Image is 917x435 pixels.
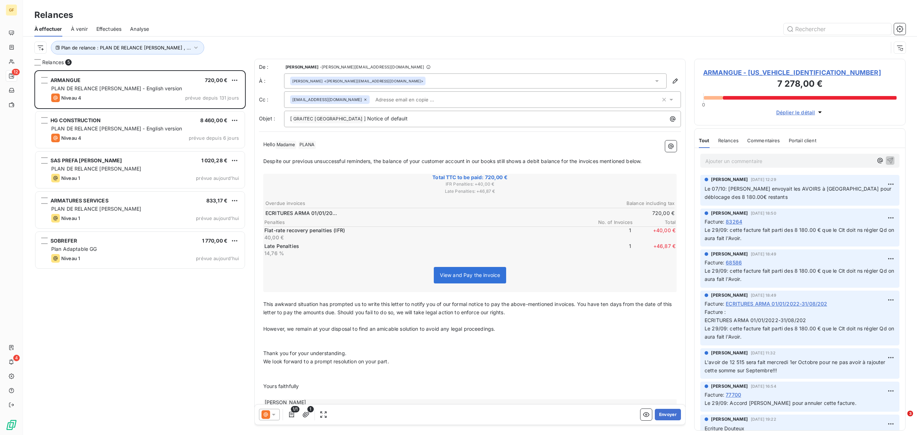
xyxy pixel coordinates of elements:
[292,78,423,83] div: <[PERSON_NAME][EMAIL_ADDRESS][DOMAIN_NAME]>
[711,176,748,183] span: [PERSON_NAME]
[61,95,81,101] span: Niveau 4
[705,391,724,398] span: Facture :
[201,157,228,163] span: 1 020,28 €
[61,135,81,141] span: Niveau 4
[51,85,182,91] span: PLAN DE RELANCE [PERSON_NAME] - English version
[51,197,109,204] span: ARMATURES SERVICES
[51,117,101,123] span: HG CONSTRUCTION
[51,246,97,252] span: Plan Adaptable GG
[711,292,748,298] span: [PERSON_NAME]
[291,406,299,412] span: 1/1
[705,268,896,282] span: Le 29/09: cette facture fait parti des 8 180.00 € que le Clt doit ns régler Qd on aura fait l'Avoir.
[588,227,631,241] span: 1
[259,63,284,71] span: De :
[633,243,676,257] span: + 46,87 €
[285,65,318,69] span: [PERSON_NAME]
[61,45,191,51] span: Plan de relance : PLAN DE RELANCE [PERSON_NAME] , ...
[259,77,284,85] label: À :
[51,166,141,172] span: PLAN DE RELANCE [PERSON_NAME]
[776,109,815,116] span: Déplier le détail
[263,326,495,332] span: However, we remain at your disposal to find an amicable solution to avoid any legal proceedings.
[42,59,64,66] span: Relances
[705,218,724,225] span: Facture :
[264,243,587,250] p: Late Penalties
[51,77,81,83] span: ARMANGUE
[259,115,275,121] span: Objet :
[264,174,676,181] span: Total TTC to be paid: 720,00 €
[705,359,887,373] span: L'avoir de 12 515 sera fait mercredi 1er Octobre pour ne pas avoir à rajouter cette somme sur Sep...
[51,125,182,132] span: PLAN DE RELANCE [PERSON_NAME] - English version
[747,138,780,143] span: Commentaires
[265,200,470,207] th: Overdue invoices
[263,301,673,315] span: This awkward situation has prompted us to write this letter to notify you of our formal notice to...
[705,300,724,307] span: Facture :
[264,234,587,241] p: 40,00 €
[265,210,340,217] span: ECRITURES ARMA 01/01/2022-31/08/202
[718,138,739,143] span: Relances
[264,181,676,187] span: IFR Penalties : + 40,00 €
[189,135,239,141] span: prévue depuis 6 jours
[51,157,122,163] span: SAS PREFA [PERSON_NAME]
[65,59,72,66] span: 5
[320,65,424,69] span: - [PERSON_NAME][EMAIL_ADDRESS][DOMAIN_NAME]
[703,68,897,77] span: ARMANGUE - [US_VEHICLE_IDENTIFICATION_NUMBER]
[264,250,587,257] p: 14,76 %
[633,219,676,225] span: Total
[774,108,826,116] button: Déplier le détail
[185,95,239,101] span: prévue depuis 131 jours
[263,358,389,364] span: We look forward to a prompt resolution on your part.
[51,41,204,54] button: Plan de relance : PLAN DE RELANCE [PERSON_NAME] , ...
[264,219,590,225] span: Penalties
[292,78,323,83] span: [PERSON_NAME]
[202,238,228,244] span: 1 770,00 €
[726,259,742,266] span: 68586
[588,243,631,257] span: 1
[705,325,896,340] span: Le 29/09: cette facture fait parti des 8 180.00 € que le Clt doit ns régler Qd on aura fait l'Avoir.
[61,255,80,261] span: Niveau 1
[364,115,408,121] span: ] Notice of default
[751,384,776,388] span: [DATE] 16:54
[290,115,292,121] span: [
[51,238,77,244] span: SOBREFER
[96,25,122,33] span: Effectuées
[711,251,748,257] span: [PERSON_NAME]
[264,188,676,195] span: Late Penalties : + 46,87 €
[751,211,776,215] span: [DATE] 18:50
[34,25,62,33] span: À effectuer
[12,69,20,75] span: 12
[751,351,776,355] span: [DATE] 11:32
[6,4,17,16] div: GF
[440,272,500,278] span: View and Pay the invoice
[703,77,897,92] h3: 7 278,00 €
[34,9,73,21] h3: Relances
[705,186,893,200] span: Le 07/10: [PERSON_NAME] envoyait les AVOIRS à [GEOGRAPHIC_DATA] pour déblocage des 8 180.00€ rest...
[205,77,227,83] span: 720,00 €
[292,97,362,102] span: [EMAIL_ADDRESS][DOMAIN_NAME]
[61,175,80,181] span: Niveau 1
[705,317,806,323] span: ECRITURES ARMA 01/01/2022-31/08/202
[711,350,748,356] span: [PERSON_NAME]
[307,406,314,412] span: 1
[726,218,742,225] span: 83264
[196,175,239,181] span: prévue aujourd’hui
[711,210,748,216] span: [PERSON_NAME]
[196,255,239,261] span: prévue aujourd’hui
[655,409,681,420] button: Envoyer
[751,177,776,182] span: [DATE] 12:29
[705,425,744,431] span: Ecriture Douteux
[726,391,741,398] span: 77700
[263,158,642,164] span: Despite our previous unsuccessful reminders, the balance of your customer account in our books st...
[275,141,296,149] span: Madame
[711,416,748,422] span: [PERSON_NAME]
[263,141,275,147] span: Hello
[200,117,228,123] span: 8 460,00 €
[13,355,20,361] span: 4
[292,115,364,123] span: GRAITEC [GEOGRAPHIC_DATA]
[784,23,891,35] input: Rechercher
[789,138,816,143] span: Portail client
[590,219,633,225] span: No. of Invoices
[726,300,827,307] span: ECRITURES ARMA 01/01/2022-31/08/202
[711,383,748,389] span: [PERSON_NAME]
[51,206,141,212] span: PLAN DE RELANCE [PERSON_NAME]
[705,400,856,406] span: Le 29/09: Accord [PERSON_NAME] pour annuler cette facture.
